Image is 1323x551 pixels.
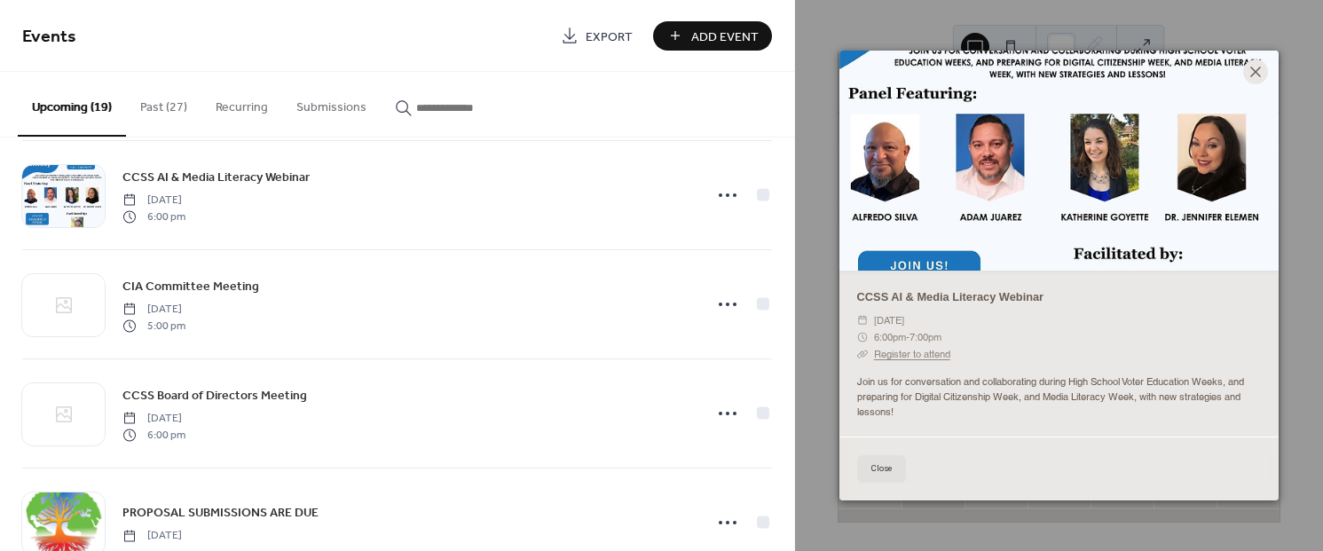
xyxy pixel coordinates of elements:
span: 7:00pm [910,331,941,343]
button: Add Event [653,21,772,51]
button: Recurring [201,72,282,135]
span: [DATE] [122,411,185,427]
button: Past (27) [126,72,201,135]
a: CCSS AI & Media Literacy Webinar [122,167,310,187]
a: CCSS Board of Directors Meeting [122,385,307,405]
div: ​ [857,312,869,329]
span: 6:00 pm [122,209,185,224]
span: Events [22,20,76,54]
span: PROPOSAL SUBMISSIONS ARE DUE [122,504,319,523]
span: [DATE] [122,528,182,544]
span: Export [586,28,633,46]
span: Add Event [691,28,759,46]
a: Export [547,21,646,51]
span: 5:00 pm [122,318,185,334]
div: ​ [857,329,869,346]
span: 6:00pm [874,331,906,343]
span: 6:00 pm [122,427,185,443]
div: ​ [857,346,869,363]
a: CCSS AI & Media Literacy Webinar [857,290,1044,303]
a: CIA Committee Meeting [122,276,259,296]
a: Register to attend [874,348,950,360]
span: CCSS AI & Media Literacy Webinar [122,169,310,187]
span: CIA Committee Meeting [122,278,259,296]
span: [DATE] [122,302,185,318]
button: Submissions [282,72,381,135]
span: CCSS Board of Directors Meeting [122,387,307,405]
span: [DATE] [122,193,185,209]
button: Upcoming (19) [18,72,126,137]
button: Close [857,455,906,482]
span: - [906,331,910,343]
a: PROPOSAL SUBMISSIONS ARE DUE [122,502,319,523]
div: Join us for conversation and collaborating during High School Voter Education Weeks, and preparin... [839,374,1279,419]
span: [DATE] [874,312,904,329]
